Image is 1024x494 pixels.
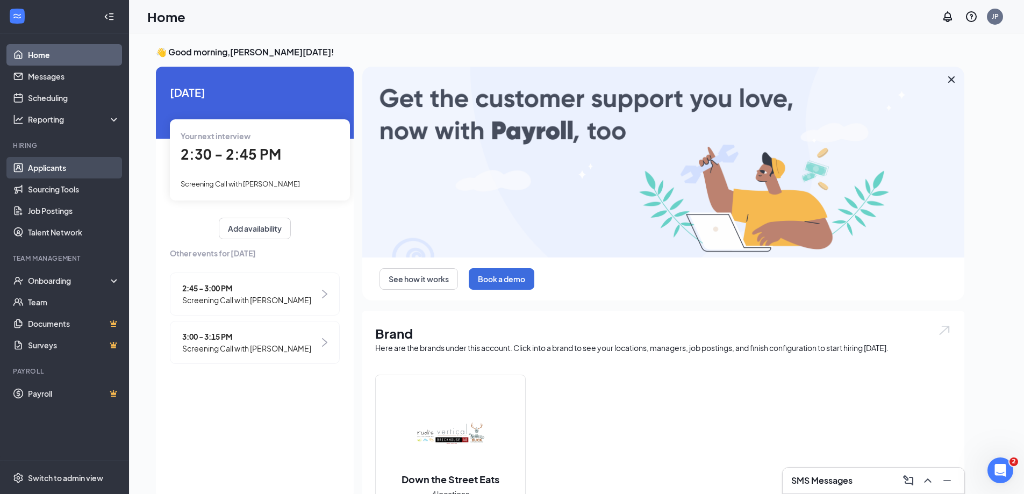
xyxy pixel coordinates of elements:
span: 2:45 - 3:00 PM [182,282,311,294]
a: Messages [28,66,120,87]
a: Sourcing Tools [28,178,120,200]
a: Team [28,291,120,313]
button: Minimize [939,472,956,489]
span: 3:00 - 3:15 PM [182,331,311,342]
span: [DATE] [170,84,340,101]
div: Here are the brands under this account. Click into a brand to see your locations, managers, job p... [375,342,951,353]
svg: Settings [13,472,24,483]
span: Screening Call with [PERSON_NAME] [182,342,311,354]
div: Reporting [28,114,120,125]
div: Hiring [13,141,118,150]
div: Onboarding [28,275,111,286]
span: Your next interview [181,131,250,141]
svg: Analysis [13,114,24,125]
span: 2 [1009,457,1018,466]
div: Team Management [13,254,118,263]
div: Payroll [13,367,118,376]
a: Applicants [28,157,120,178]
svg: UserCheck [13,275,24,286]
button: Book a demo [469,268,534,290]
svg: Collapse [104,11,114,22]
div: JP [992,12,999,21]
svg: ComposeMessage [902,474,915,487]
a: Home [28,44,120,66]
a: Job Postings [28,200,120,221]
h1: Brand [375,324,951,342]
h3: SMS Messages [791,475,853,486]
svg: WorkstreamLogo [12,11,23,22]
span: Screening Call with [PERSON_NAME] [182,294,311,306]
h3: 👋 Good morning, [PERSON_NAME][DATE] ! [156,46,964,58]
svg: Notifications [941,10,954,23]
a: PayrollCrown [28,383,120,404]
button: ChevronUp [919,472,936,489]
button: ComposeMessage [900,472,917,489]
button: Add availability [219,218,291,239]
a: SurveysCrown [28,334,120,356]
span: Other events for [DATE] [170,247,340,259]
svg: QuestionInfo [965,10,978,23]
svg: Cross [945,73,958,86]
a: DocumentsCrown [28,313,120,334]
a: Scheduling [28,87,120,109]
img: payroll-large.gif [362,67,964,257]
span: Screening Call with [PERSON_NAME] [181,180,300,188]
h1: Home [147,8,185,26]
h2: Down the Street Eats [391,472,510,486]
svg: ChevronUp [921,474,934,487]
button: See how it works [379,268,458,290]
div: Switch to admin view [28,472,103,483]
svg: Minimize [941,474,954,487]
img: open.6027fd2a22e1237b5b06.svg [937,324,951,337]
iframe: Intercom live chat [987,457,1013,483]
img: Down the Street Eats [416,399,485,468]
span: 2:30 - 2:45 PM [181,145,281,163]
a: Talent Network [28,221,120,243]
